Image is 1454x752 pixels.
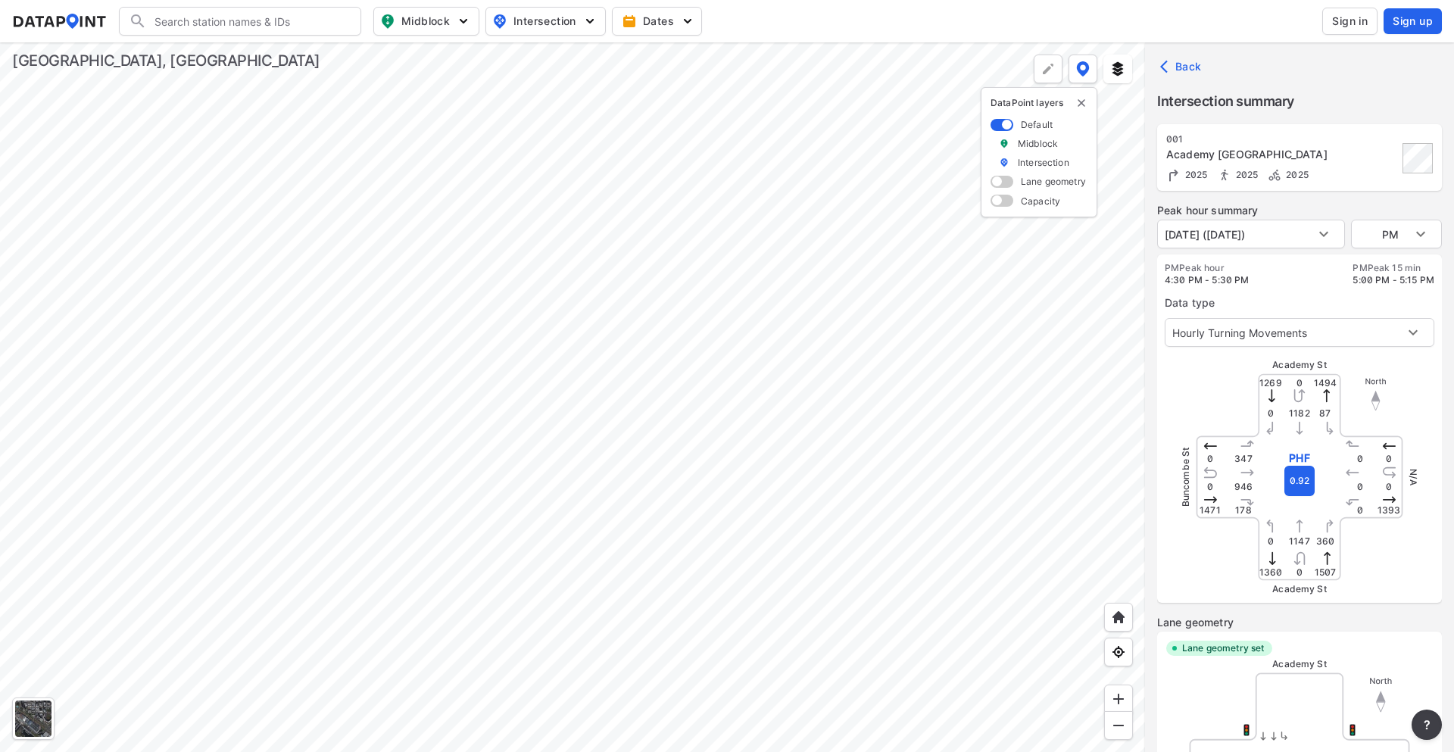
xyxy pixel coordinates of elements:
a: Sign in [1319,8,1381,35]
button: DataPoint layers [1069,55,1097,83]
button: Back [1157,55,1208,79]
div: Toggle basemap [12,697,55,740]
img: data-point-layers.37681fc9.svg [1076,61,1090,76]
button: more [1412,710,1442,740]
span: 2025 [1181,169,1208,180]
img: 5YPKRKmlfpI5mqlR8AD95paCi+0kK1fRFDJSaMmawlwaeJcJwk9O2fotCW5ve9gAAAAASUVORK5CYII= [582,14,598,29]
div: Zoom in [1104,685,1133,713]
img: dataPointLogo.9353c09d.svg [12,14,107,29]
img: layers.ee07997e.svg [1110,61,1125,76]
img: 5YPKRKmlfpI5mqlR8AD95paCi+0kK1fRFDJSaMmawlwaeJcJwk9O2fotCW5ve9gAAAAASUVORK5CYII= [456,14,471,29]
span: 5:00 PM - 5:15 PM [1353,274,1434,286]
img: map_pin_int.54838e6b.svg [491,12,509,30]
label: Lane geometry [1157,615,1442,630]
img: 5YPKRKmlfpI5mqlR8AD95paCi+0kK1fRFDJSaMmawlwaeJcJwk9O2fotCW5ve9gAAAAASUVORK5CYII= [680,14,695,29]
img: Bicycle count [1267,167,1282,183]
div: [GEOGRAPHIC_DATA], [GEOGRAPHIC_DATA] [12,50,320,71]
div: Polygon tool [1034,55,1062,83]
span: Sign in [1332,14,1368,29]
div: [DATE] ([DATE]) [1157,220,1345,248]
label: PM Peak 15 min [1353,262,1434,274]
img: MAAAAAElFTkSuQmCC [1111,718,1126,733]
label: Intersection summary [1157,91,1442,112]
input: Search [147,9,351,33]
span: Back [1163,59,1202,74]
img: Turning count [1166,167,1181,183]
label: Data type [1165,295,1434,310]
button: delete [1075,97,1087,109]
span: Sign up [1393,14,1433,29]
button: Sign up [1384,8,1442,34]
img: marker_Intersection.6861001b.svg [999,156,1009,169]
label: Intersection [1018,156,1069,169]
img: close-external-leyer.3061a1c7.svg [1075,97,1087,109]
label: Capacity [1021,195,1060,208]
img: marker_Midblock.5ba75e30.svg [999,137,1009,150]
img: map_pin_mid.602f9df1.svg [379,12,397,30]
label: Lane geometry set [1182,642,1265,654]
span: 4:30 PM - 5:30 PM [1165,274,1250,286]
a: Sign up [1381,8,1442,34]
label: Default [1021,118,1053,131]
span: N/A [1408,469,1419,485]
button: Intersection [485,7,606,36]
span: 2025 [1282,169,1309,180]
img: Pedestrian count [1217,167,1232,183]
img: ZvzfEJKXnyWIrJytrsY285QMwk63cM6Drc+sIAAAAASUVORK5CYII= [1111,691,1126,707]
div: 001 [1166,133,1398,145]
div: Hourly Turning Movements [1165,318,1434,347]
span: Dates [625,14,692,29]
p: DataPoint layers [991,97,1087,109]
div: Home [1104,603,1133,632]
button: Sign in [1322,8,1378,35]
div: View my location [1104,638,1133,666]
div: PM [1351,220,1442,248]
span: ? [1421,716,1433,734]
span: Midblock [380,12,470,30]
span: 2025 [1232,169,1259,180]
img: zeq5HYn9AnE9l6UmnFLPAAAAAElFTkSuQmCC [1111,644,1126,660]
label: PM Peak hour [1165,262,1250,274]
img: +XpAUvaXAN7GudzAAAAAElFTkSuQmCC [1111,610,1126,625]
label: Peak hour summary [1157,203,1442,218]
div: Academy St & Buncombe St [1166,147,1398,162]
span: Academy St [1272,359,1327,370]
button: Dates [612,7,702,36]
label: Lane geometry [1021,175,1086,188]
img: +Dz8AAAAASUVORK5CYII= [1041,61,1056,76]
button: Midblock [373,7,479,36]
img: calendar-gold.39a51dde.svg [622,14,637,29]
span: Buncombe St [1180,448,1191,507]
span: Academy St [1272,658,1327,669]
label: Midblock [1018,137,1058,150]
button: External layers [1103,55,1132,83]
div: Zoom out [1104,711,1133,740]
span: Intersection [492,12,596,30]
